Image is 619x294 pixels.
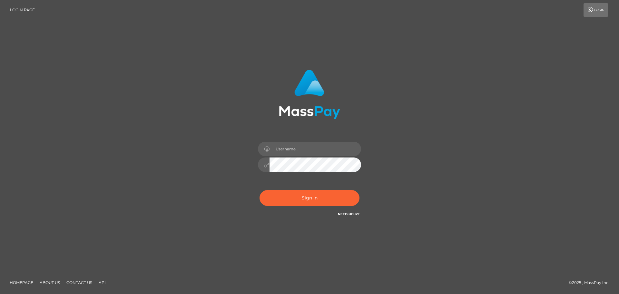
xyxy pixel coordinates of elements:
a: About Us [37,278,63,288]
button: Sign in [260,190,359,206]
a: Homepage [7,278,36,288]
a: API [96,278,108,288]
a: Need Help? [338,212,359,216]
a: Login [584,3,608,17]
div: © 2025 , MassPay Inc. [569,279,614,286]
img: MassPay Login [279,70,340,119]
input: Username... [270,142,361,156]
a: Login Page [10,3,35,17]
a: Contact Us [64,278,95,288]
